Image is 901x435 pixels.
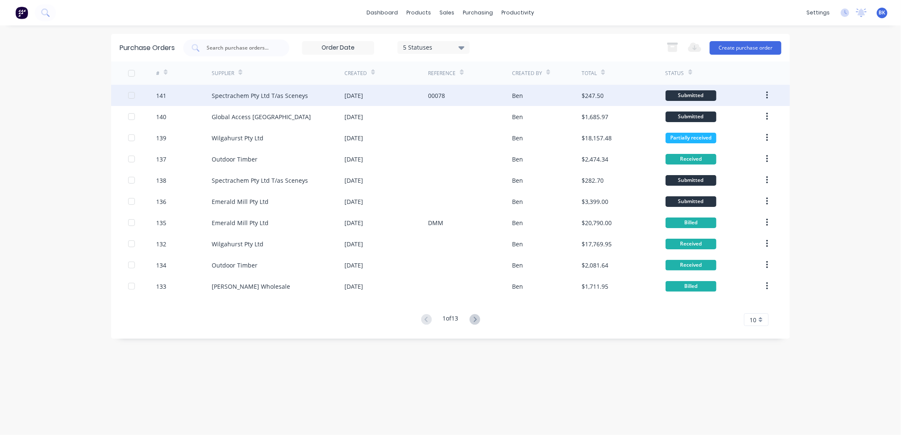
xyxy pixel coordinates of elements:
[802,6,834,19] div: settings
[710,41,781,55] button: Create purchase order
[344,70,367,77] div: Created
[512,261,523,270] div: Ben
[363,6,403,19] a: dashboard
[666,90,716,101] div: Submitted
[582,134,612,142] div: $18,157.48
[582,112,608,121] div: $1,685.97
[156,112,166,121] div: 140
[666,260,716,270] div: Received
[512,91,523,100] div: Ben
[156,91,166,100] div: 141
[212,176,308,185] div: Spectrachem Pty Ltd T/as Sceneys
[582,240,612,248] div: $17,769.95
[212,91,308,100] div: Spectrachem Pty Ltd T/as Sceneys
[344,261,363,270] div: [DATE]
[156,176,166,185] div: 138
[750,315,756,324] span: 10
[344,218,363,227] div: [DATE]
[512,112,523,121] div: Ben
[156,70,159,77] div: #
[212,218,269,227] div: Emerald Mill Pty Ltd
[156,155,166,164] div: 137
[582,70,597,77] div: Total
[344,176,363,185] div: [DATE]
[212,155,257,164] div: Outdoor Timber
[212,197,269,206] div: Emerald Mill Pty Ltd
[512,197,523,206] div: Ben
[666,70,684,77] div: Status
[512,134,523,142] div: Ben
[120,43,175,53] div: Purchase Orders
[666,217,716,228] div: Billed
[666,239,716,249] div: Received
[498,6,539,19] div: productivity
[512,155,523,164] div: Ben
[666,133,716,143] div: Partially received
[512,240,523,248] div: Ben
[512,282,523,291] div: Ben
[206,44,276,52] input: Search purchase orders...
[344,91,363,100] div: [DATE]
[403,6,436,19] div: products
[15,6,28,19] img: Factory
[212,240,263,248] div: Wilgahurst Pty Ltd
[428,218,443,227] div: DMM
[428,70,456,77] div: Reference
[344,282,363,291] div: [DATE]
[582,218,612,227] div: $20,790.00
[666,196,716,207] div: Submitted
[582,91,604,100] div: $247.50
[212,112,311,121] div: Global Access [GEOGRAPHIC_DATA]
[344,134,363,142] div: [DATE]
[156,218,166,227] div: 135
[582,282,608,291] div: $1,711.95
[512,70,542,77] div: Created By
[156,240,166,248] div: 132
[666,112,716,122] div: Submitted
[302,42,374,54] input: Order Date
[344,155,363,164] div: [DATE]
[344,197,363,206] div: [DATE]
[582,155,608,164] div: $2,474.34
[436,6,459,19] div: sales
[582,176,604,185] div: $282.70
[156,261,166,270] div: 134
[512,218,523,227] div: Ben
[879,9,886,17] span: BK
[428,91,445,100] div: 00078
[666,281,716,292] div: Billed
[212,261,257,270] div: Outdoor Timber
[156,134,166,142] div: 139
[666,175,716,186] div: Submitted
[443,314,459,326] div: 1 of 13
[344,240,363,248] div: [DATE]
[666,154,716,165] div: Received
[344,112,363,121] div: [DATE]
[512,176,523,185] div: Ben
[582,261,608,270] div: $2,081.64
[156,282,166,291] div: 133
[582,197,608,206] div: $3,399.00
[212,70,234,77] div: Supplier
[403,43,464,52] div: 5 Statuses
[212,134,263,142] div: Wilgahurst Pty Ltd
[212,282,290,291] div: [PERSON_NAME] Wholesale
[459,6,498,19] div: purchasing
[156,197,166,206] div: 136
